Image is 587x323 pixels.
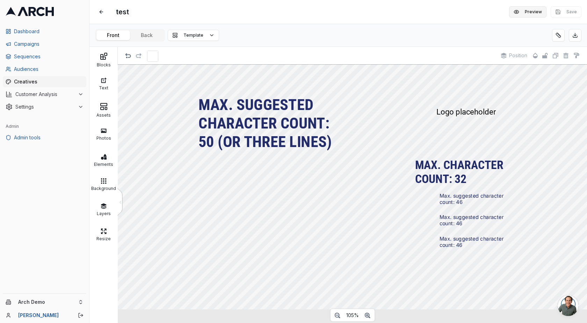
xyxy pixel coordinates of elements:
[3,121,86,132] div: Admin
[3,89,86,100] button: Customer Analysis
[14,78,84,85] span: Creatives
[3,76,86,87] a: Creatives
[3,26,86,37] a: Dashboard
[14,53,84,60] span: Sequences
[15,103,75,110] span: Settings
[91,234,116,241] div: Resize
[14,134,84,141] span: Admin tools
[343,310,362,321] button: 105%
[91,60,116,67] div: Blocks
[509,6,546,17] button: Preview
[119,198,121,205] div: <
[509,52,527,59] span: Position
[18,299,75,305] span: Arch Demo
[3,132,86,143] a: Admin tools
[130,30,164,40] button: Back
[91,209,116,216] div: Layers
[14,41,84,47] span: Campaigns
[91,134,116,141] div: Photos
[91,111,116,118] div: Assets
[558,295,579,316] div: Open chat
[3,101,86,112] button: Settings
[3,38,86,50] a: Campaigns
[498,50,531,61] button: Position
[3,51,86,62] a: Sequences
[91,83,116,90] div: Text
[14,66,84,73] span: Audiences
[183,32,203,38] span: Template
[168,30,219,41] button: Template
[113,6,132,18] span: test
[96,30,130,40] button: Front
[91,184,116,191] div: Background
[3,64,86,75] a: Audiences
[14,28,84,35] span: Dashboard
[346,312,359,318] span: 105%
[3,296,86,308] button: Arch Demo
[15,91,75,98] span: Customer Analysis
[18,312,70,319] a: [PERSON_NAME]
[91,160,116,167] div: Elements
[76,310,86,320] button: Log out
